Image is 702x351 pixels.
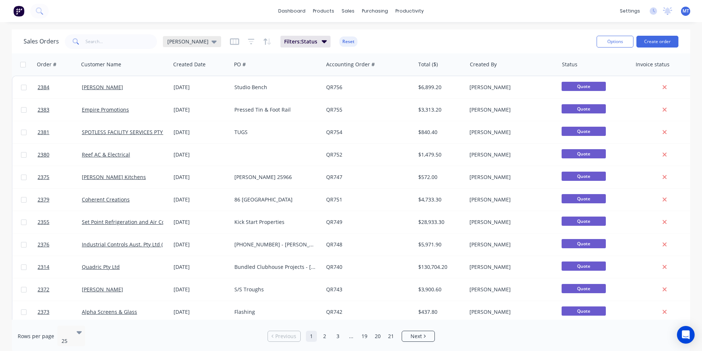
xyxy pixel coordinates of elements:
a: [PERSON_NAME] [82,84,123,91]
div: [PERSON_NAME] [469,106,551,113]
div: [PERSON_NAME] [469,218,551,226]
span: Quote [562,306,606,316]
span: 2314 [38,263,49,271]
a: Page 19 [359,331,370,342]
span: Next [411,333,422,340]
a: 2373 [38,301,82,323]
span: Quote [562,127,606,136]
div: productivity [392,6,427,17]
a: QR747 [326,173,342,180]
span: 2376 [38,241,49,248]
a: 2355 [38,211,82,233]
a: Previous page [268,333,300,340]
div: [DATE] [174,196,228,203]
a: QR740 [326,263,342,270]
span: 2381 [38,129,49,136]
a: 2381 [38,121,82,143]
img: Factory [13,6,24,17]
div: [DATE] [174,151,228,158]
div: [PERSON_NAME] [469,308,551,316]
a: QR742 [326,308,342,315]
div: [DATE] [174,286,228,293]
a: Empire Promotions [82,106,129,113]
a: [PERSON_NAME] [82,286,123,293]
button: Options [597,36,633,48]
div: [DATE] [174,173,228,181]
div: $28,933.30 [418,218,461,226]
div: settings [616,6,644,17]
a: QR752 [326,151,342,158]
div: Status [562,61,577,68]
span: 2373 [38,308,49,316]
span: 2383 [38,106,49,113]
a: QR743 [326,286,342,293]
a: Coherent Creations [82,196,130,203]
div: $5,971.90 [418,241,461,248]
span: 2372 [38,286,49,293]
div: [PERSON_NAME] [469,151,551,158]
div: Created By [470,61,497,68]
a: QR754 [326,129,342,136]
a: Page 21 [385,331,397,342]
div: Open Intercom Messenger [677,326,695,344]
span: Quote [562,239,606,248]
h1: Sales Orders [24,38,59,45]
div: Pressed Tin & Foot Rail [234,106,316,113]
div: Bundled Clubhouse Projects - [GEOGRAPHIC_DATA], [GEOGRAPHIC_DATA], [GEOGRAPHIC_DATA], [PERSON_NAME] [234,263,316,271]
span: Rows per page [18,333,54,340]
div: [PHONE_NUMBER] - [PERSON_NAME] Terrace Switchboard [234,241,316,248]
a: 2314 [38,256,82,278]
div: [PERSON_NAME] [469,84,551,91]
div: [PERSON_NAME] [469,286,551,293]
div: $3,900.60 [418,286,461,293]
div: [PERSON_NAME] [469,173,551,181]
a: 2384 [38,76,82,98]
div: $3,313.20 [418,106,461,113]
span: 2375 [38,173,49,181]
div: [DATE] [174,263,228,271]
span: Quote [562,217,606,226]
div: purchasing [358,6,392,17]
a: 2383 [38,99,82,121]
a: Reef AC & Electrical [82,151,130,158]
span: Quote [562,82,606,91]
a: Next page [402,333,434,340]
div: Flashing [234,308,316,316]
span: Quote [562,104,606,113]
span: Quote [562,262,606,271]
a: 2376 [38,234,82,256]
div: $4,733.30 [418,196,461,203]
a: QR749 [326,218,342,225]
a: Industrial Controls Aust. Pty Ltd (ICA) [82,241,172,248]
ul: Pagination [265,331,438,342]
div: [DATE] [174,129,228,136]
div: [PERSON_NAME] [469,263,551,271]
div: $840.40 [418,129,461,136]
div: [DATE] [174,241,228,248]
div: [DATE] [174,308,228,316]
a: 2375 [38,166,82,188]
span: Quote [562,149,606,158]
div: Created Date [173,61,206,68]
a: Page 2 [319,331,330,342]
a: 2380 [38,144,82,166]
a: SPOTLESS FACILITY SERVICES PTY. LTD [82,129,175,136]
button: Filters:Status [280,36,331,48]
div: $1,479.50 [418,151,461,158]
span: Previous [275,333,296,340]
span: Quote [562,284,606,293]
a: [PERSON_NAME] Kitchens [82,173,146,180]
a: Set Point Refrigeration and Air Conditioning [82,218,190,225]
div: Accounting Order # [326,61,375,68]
div: $6,899.20 [418,84,461,91]
div: Customer Name [81,61,121,68]
a: Jump forward [346,331,357,342]
div: [PERSON_NAME] 25966 [234,173,316,181]
div: 25 [62,337,70,345]
span: Quote [562,194,606,203]
div: products [309,6,338,17]
div: sales [338,6,358,17]
a: 2372 [38,278,82,301]
a: QR755 [326,106,342,113]
a: Alpha Screens & Glass [82,308,137,315]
